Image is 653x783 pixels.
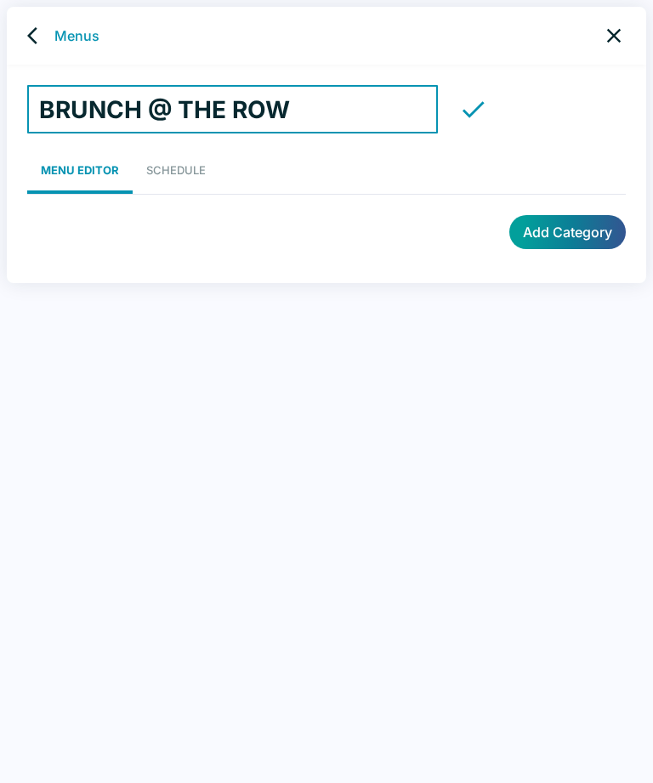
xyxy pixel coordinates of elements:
[27,147,133,194] a: Menu Editor
[133,147,219,194] a: Schedule
[54,26,99,46] a: Menus
[595,17,633,54] a: close
[20,19,54,53] a: back
[509,215,626,249] button: Add Category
